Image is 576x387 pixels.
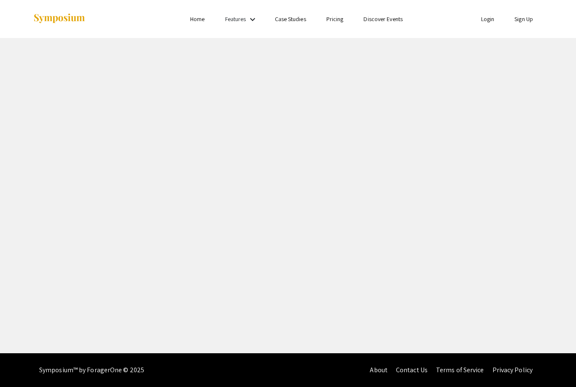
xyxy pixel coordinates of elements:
[363,15,403,23] a: Discover Events
[326,15,344,23] a: Pricing
[39,353,144,387] div: Symposium™ by ForagerOne © 2025
[190,15,205,23] a: Home
[493,365,533,374] a: Privacy Policy
[225,15,246,23] a: Features
[481,15,495,23] a: Login
[275,15,306,23] a: Case Studies
[396,365,428,374] a: Contact Us
[436,365,484,374] a: Terms of Service
[248,14,258,24] mat-icon: Expand Features list
[514,15,533,23] a: Sign Up
[370,365,388,374] a: About
[33,13,86,24] img: Symposium by ForagerOne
